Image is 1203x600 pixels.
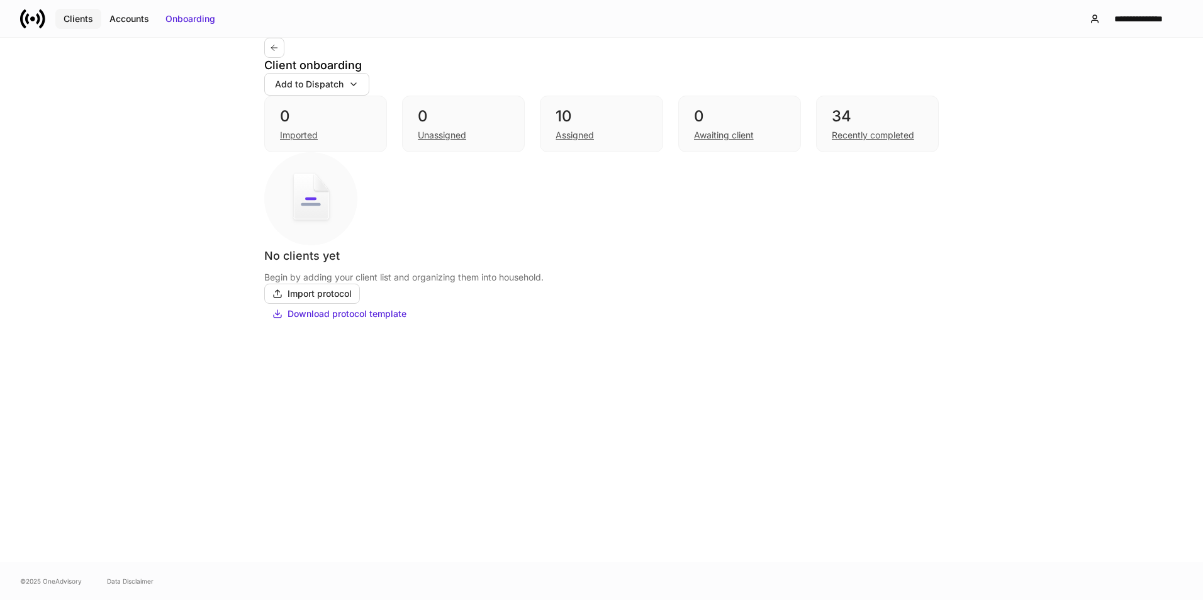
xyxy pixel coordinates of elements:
div: 0Awaiting client [678,96,801,152]
a: Data Disclaimer [107,576,154,586]
div: 10Assigned [540,96,663,152]
div: Begin by adding your client list and organizing them into household. [264,264,939,284]
button: Import protocol [264,284,360,304]
div: Onboarding [165,13,215,25]
div: Unassigned [418,129,466,142]
div: 0Unassigned [402,96,525,152]
div: Imported [280,129,318,142]
div: Clients [64,13,93,25]
div: Import protocol [288,287,352,300]
div: 10 [556,106,647,126]
div: Recently completed [832,129,914,142]
div: 0Imported [264,96,387,152]
button: Add to Dispatch [264,73,369,96]
h4: Client onboarding [264,58,939,73]
button: Download protocol template [264,304,415,324]
div: 34Recently completed [816,96,939,152]
div: Assigned [556,129,594,142]
div: Accounts [109,13,149,25]
div: No clients yet [264,248,939,264]
button: Accounts [101,9,157,29]
span: © 2025 OneAdvisory [20,576,82,586]
div: Awaiting client [694,129,754,142]
div: Download protocol template [288,308,406,320]
div: 0 [694,106,785,126]
div: Add to Dispatch [275,78,344,91]
div: 34 [832,106,923,126]
button: Clients [55,9,101,29]
button: Onboarding [157,9,223,29]
div: 0 [280,106,371,126]
div: 0 [418,106,509,126]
